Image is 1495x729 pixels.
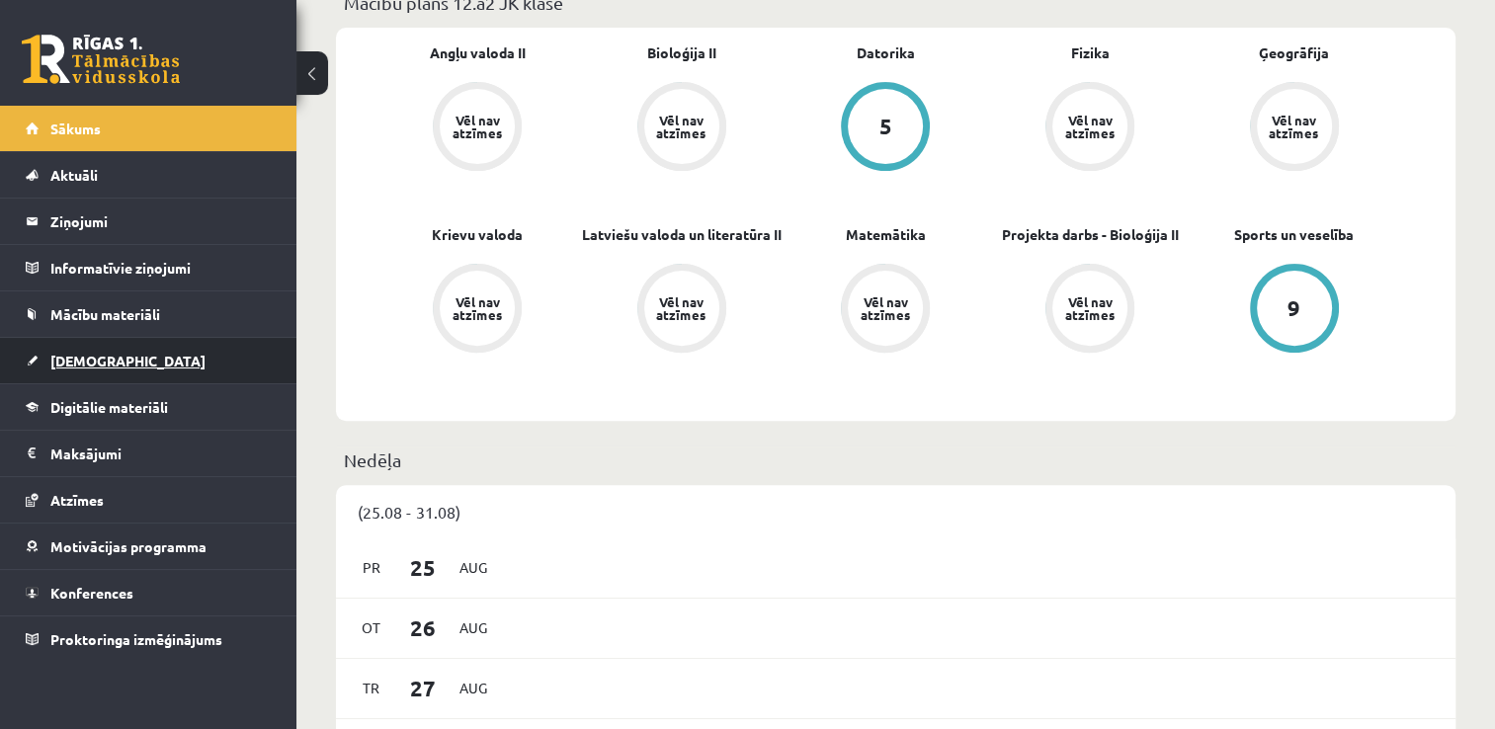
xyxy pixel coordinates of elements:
span: Pr [351,552,392,583]
a: Matemātika [846,224,926,245]
span: Aug [453,673,494,703]
a: Fizika [1071,42,1110,63]
div: Vēl nav atzīmes [1267,114,1322,139]
div: 5 [879,116,892,137]
span: 26 [392,611,454,644]
legend: Informatīvie ziņojumi [50,245,272,290]
a: Informatīvie ziņojumi [26,245,272,290]
a: Vēl nav atzīmes [580,82,785,175]
span: 25 [392,551,454,584]
div: Vēl nav atzīmes [1062,114,1118,139]
a: Atzīmes [26,477,272,523]
span: Proktoringa izmēģinājums [50,630,222,648]
span: Motivācijas programma [50,537,207,555]
div: Vēl nav atzīmes [654,295,709,321]
a: 5 [784,82,988,175]
p: Nedēļa [344,446,1448,473]
span: Ot [351,612,392,643]
div: (25.08 - 31.08) [336,485,1455,538]
legend: Ziņojumi [50,199,272,244]
a: Krievu valoda [432,224,523,245]
span: Mācību materiāli [50,305,160,323]
a: Vēl nav atzīmes [580,264,785,357]
span: Aug [453,552,494,583]
span: Aug [453,612,494,643]
div: Vēl nav atzīmes [450,295,505,321]
div: Vēl nav atzīmes [654,114,709,139]
a: Sports un veselība [1234,224,1354,245]
div: Vēl nav atzīmes [1062,295,1118,321]
a: Vēl nav atzīmes [988,264,1193,357]
div: 9 [1287,297,1300,319]
a: 9 [1192,264,1396,357]
a: Vēl nav atzīmes [375,82,580,175]
a: Datorika [857,42,915,63]
a: Vēl nav atzīmes [375,264,580,357]
span: Digitālie materiāli [50,398,168,416]
a: Rīgas 1. Tālmācības vidusskola [22,35,180,84]
a: Bioloģija II [647,42,716,63]
a: Aktuāli [26,152,272,198]
a: Ģeogrāfija [1259,42,1329,63]
a: Ziņojumi [26,199,272,244]
a: Proktoringa izmēģinājums [26,616,272,662]
a: Vēl nav atzīmes [1192,82,1396,175]
span: Konferences [50,584,133,602]
span: Atzīmes [50,491,104,509]
span: Tr [351,673,392,703]
a: Projekta darbs - Bioloģija II [1002,224,1179,245]
a: Angļu valoda II [430,42,526,63]
a: Maksājumi [26,431,272,476]
a: Konferences [26,570,272,615]
a: Digitālie materiāli [26,384,272,430]
a: Motivācijas programma [26,524,272,569]
a: Sākums [26,106,272,151]
a: Mācību materiāli [26,291,272,337]
a: [DEMOGRAPHIC_DATA] [26,338,272,383]
legend: Maksājumi [50,431,272,476]
span: [DEMOGRAPHIC_DATA] [50,352,206,369]
span: Sākums [50,120,101,137]
a: Latviešu valoda un literatūra II [582,224,782,245]
div: Vēl nav atzīmes [858,295,913,321]
span: Aktuāli [50,166,98,184]
div: Vēl nav atzīmes [450,114,505,139]
a: Vēl nav atzīmes [988,82,1193,175]
span: 27 [392,672,454,704]
a: Vēl nav atzīmes [784,264,988,357]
